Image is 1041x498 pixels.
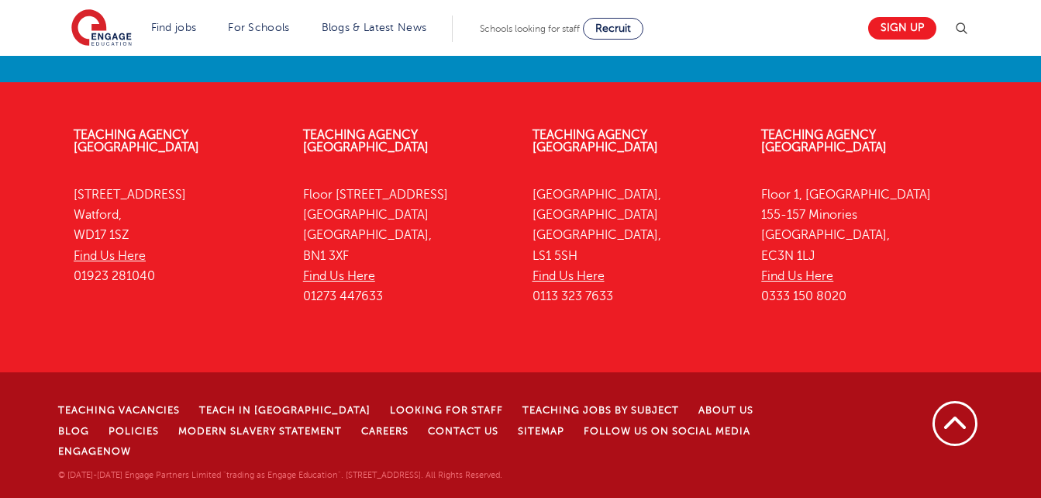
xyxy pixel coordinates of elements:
[151,22,197,33] a: Find jobs
[303,128,429,154] a: Teaching Agency [GEOGRAPHIC_DATA]
[228,22,289,33] a: For Schools
[533,128,658,154] a: Teaching Agency [GEOGRAPHIC_DATA]
[761,128,887,154] a: Teaching Agency [GEOGRAPHIC_DATA]
[480,23,580,34] span: Schools looking for staff
[71,9,132,48] img: Engage Education
[522,405,679,416] a: Teaching jobs by subject
[868,17,936,40] a: Sign up
[74,249,146,263] a: Find Us Here
[74,128,199,154] a: Teaching Agency [GEOGRAPHIC_DATA]
[390,405,503,416] a: Looking for staff
[583,18,643,40] a: Recruit
[518,426,564,437] a: Sitemap
[178,426,342,437] a: Modern Slavery Statement
[58,446,131,457] a: EngageNow
[533,185,739,307] p: [GEOGRAPHIC_DATA], [GEOGRAPHIC_DATA] [GEOGRAPHIC_DATA], LS1 5SH 0113 323 7633
[533,269,605,283] a: Find Us Here
[761,185,967,307] p: Floor 1, [GEOGRAPHIC_DATA] 155-157 Minories [GEOGRAPHIC_DATA], EC3N 1LJ 0333 150 8020
[761,269,833,283] a: Find Us Here
[58,426,89,437] a: Blog
[361,426,408,437] a: Careers
[584,426,750,437] a: Follow us on Social Media
[428,426,498,437] a: Contact Us
[199,405,371,416] a: Teach in [GEOGRAPHIC_DATA]
[698,405,753,416] a: About Us
[303,185,509,307] p: Floor [STREET_ADDRESS] [GEOGRAPHIC_DATA] [GEOGRAPHIC_DATA], BN1 3XF 01273 447633
[74,185,280,286] p: [STREET_ADDRESS] Watford, WD17 1SZ 01923 281040
[303,269,375,283] a: Find Us Here
[109,426,159,437] a: Policies
[322,22,427,33] a: Blogs & Latest News
[58,469,822,482] p: © [DATE]-[DATE] Engage Partners Limited "trading as Engage Education". [STREET_ADDRESS]. All Righ...
[58,405,180,416] a: Teaching Vacancies
[595,22,631,34] span: Recruit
